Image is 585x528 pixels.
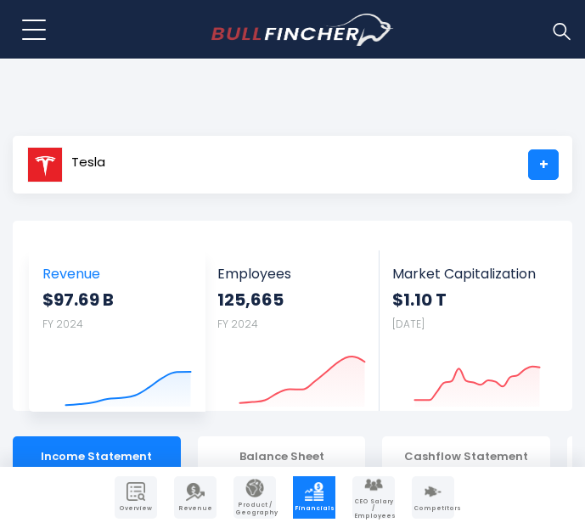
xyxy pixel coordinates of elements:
[354,498,393,520] span: CEO Salary / Employees
[412,476,454,519] a: Company Competitors
[13,436,181,477] div: Income Statement
[217,266,365,282] span: Employees
[30,250,205,411] a: Revenue $97.69 B FY 2024
[413,505,453,512] span: Competitors
[176,505,215,512] span: Revenue
[42,266,192,282] span: Revenue
[115,476,157,519] a: Company Overview
[392,266,541,282] span: Market Capitalization
[217,289,365,311] strong: 125,665
[198,436,366,477] div: Balance Sheet
[233,476,276,519] a: Company Product/Geography
[174,476,217,519] a: Company Revenue
[380,250,554,411] a: Market Capitalization $1.10 T [DATE]
[42,317,83,331] small: FY 2024
[382,436,550,477] div: Cashflow Statement
[295,505,334,512] span: Financials
[71,155,105,170] span: Tesla
[392,289,541,311] strong: $1.10 T
[116,505,155,512] span: Overview
[42,289,192,311] strong: $97.69 B
[235,502,274,516] span: Product / Geography
[26,149,106,180] a: Tesla
[217,317,258,331] small: FY 2024
[211,14,394,46] img: bullfincher logo
[392,317,425,331] small: [DATE]
[352,476,395,519] a: Company Employees
[293,476,335,519] a: Company Financials
[205,250,378,411] a: Employees 125,665 FY 2024
[211,14,394,46] a: Go to homepage
[27,147,63,183] img: TSLA logo
[528,149,559,180] a: +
